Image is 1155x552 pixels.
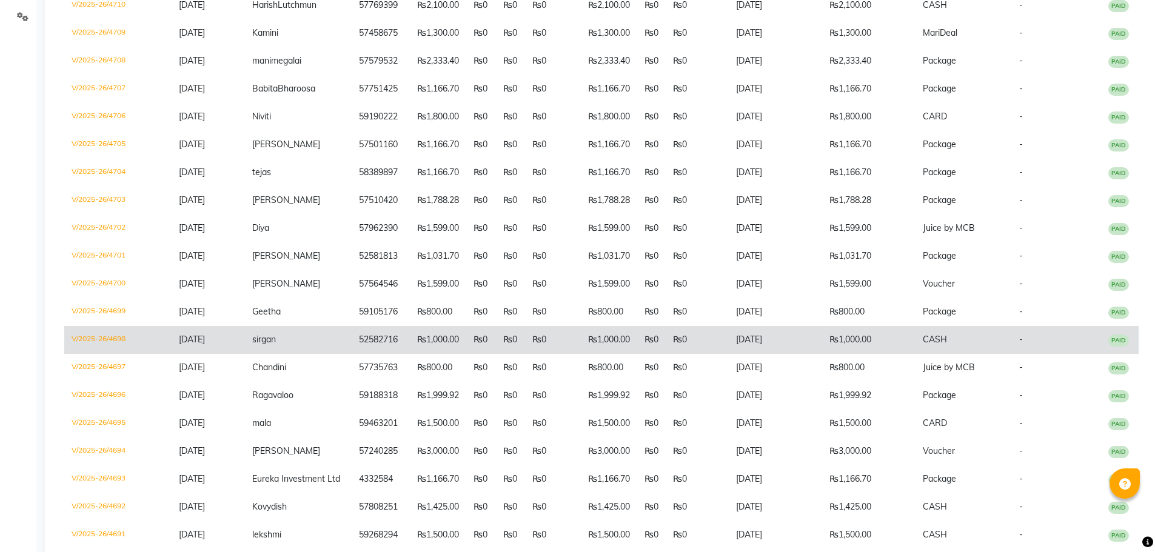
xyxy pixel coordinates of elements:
[923,139,956,150] span: Package
[179,55,205,66] span: [DATE]
[822,493,916,521] td: ₨1,425.00
[252,27,278,38] span: Kamini
[923,278,955,289] span: Voucher
[352,187,410,214] td: 57510420
[352,159,410,187] td: 58389897
[1108,56,1129,68] span: PAID
[466,493,496,521] td: ₨0
[352,382,410,410] td: 59188318
[410,410,466,437] td: ₨1,500.00
[179,390,205,401] span: [DATE]
[729,298,822,326] td: [DATE]
[729,465,822,493] td: [DATE]
[410,354,466,382] td: ₨800.00
[666,75,729,103] td: ₨0
[410,242,466,270] td: ₨1,031.70
[581,437,637,465] td: ₨3,000.00
[637,103,666,131] td: ₨0
[525,47,581,75] td: ₨0
[822,354,916,382] td: ₨800.00
[1019,250,1023,261] span: -
[466,47,496,75] td: ₨0
[822,410,916,437] td: ₨1,500.00
[923,222,975,233] span: Juice by MCB
[179,27,205,38] span: [DATE]
[466,270,496,298] td: ₨0
[1108,223,1129,235] span: PAID
[637,187,666,214] td: ₨0
[64,214,172,242] td: V/2025-26/4702
[179,222,205,233] span: [DATE]
[179,362,205,373] span: [DATE]
[525,75,581,103] td: ₨0
[1108,251,1129,263] span: PAID
[1019,195,1023,205] span: -
[923,417,947,428] span: CARD
[581,298,637,326] td: ₨800.00
[466,326,496,354] td: ₨0
[252,390,293,401] span: Ragavaloo
[1019,27,1023,38] span: -
[466,437,496,465] td: ₨0
[179,250,205,261] span: [DATE]
[1019,334,1023,345] span: -
[666,493,729,521] td: ₨0
[729,493,822,521] td: [DATE]
[525,465,581,493] td: ₨0
[1108,446,1129,458] span: PAID
[410,19,466,47] td: ₨1,300.00
[496,437,525,465] td: ₨0
[729,103,822,131] td: [DATE]
[666,270,729,298] td: ₨0
[410,437,466,465] td: ₨3,000.00
[822,19,916,47] td: ₨1,300.00
[64,437,172,465] td: V/2025-26/4694
[496,326,525,354] td: ₨0
[637,242,666,270] td: ₨0
[252,167,271,178] span: tejas
[352,47,410,75] td: 57579532
[1019,167,1023,178] span: -
[525,354,581,382] td: ₨0
[496,270,525,298] td: ₨0
[923,362,975,373] span: Juice by MCB
[729,410,822,437] td: [DATE]
[666,19,729,47] td: ₨0
[822,465,916,493] td: ₨1,166.70
[666,103,729,131] td: ₨0
[729,19,822,47] td: [DATE]
[179,278,205,289] span: [DATE]
[252,111,271,122] span: Niviti
[729,270,822,298] td: [DATE]
[1019,111,1023,122] span: -
[252,362,286,373] span: Chandini
[1019,306,1023,317] span: -
[923,334,947,345] span: CASH
[466,214,496,242] td: ₨0
[525,242,581,270] td: ₨0
[666,354,729,382] td: ₨0
[410,326,466,354] td: ₨1,000.00
[1019,83,1023,94] span: -
[822,47,916,75] td: ₨2,333.40
[410,298,466,326] td: ₨800.00
[666,187,729,214] td: ₨0
[1108,167,1129,179] span: PAID
[581,159,637,187] td: ₨1,166.70
[923,250,956,261] span: Package
[179,473,205,484] span: [DATE]
[581,382,637,410] td: ₨1,999.92
[822,242,916,270] td: ₨1,031.70
[923,27,957,38] span: MariDeal
[822,75,916,103] td: ₨1,166.70
[64,75,172,103] td: V/2025-26/4707
[729,131,822,159] td: [DATE]
[1108,334,1129,347] span: PAID
[581,242,637,270] td: ₨1,031.70
[637,19,666,47] td: ₨0
[410,75,466,103] td: ₨1,166.70
[1108,279,1129,291] span: PAID
[466,19,496,47] td: ₨0
[1108,195,1129,207] span: PAID
[729,214,822,242] td: [DATE]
